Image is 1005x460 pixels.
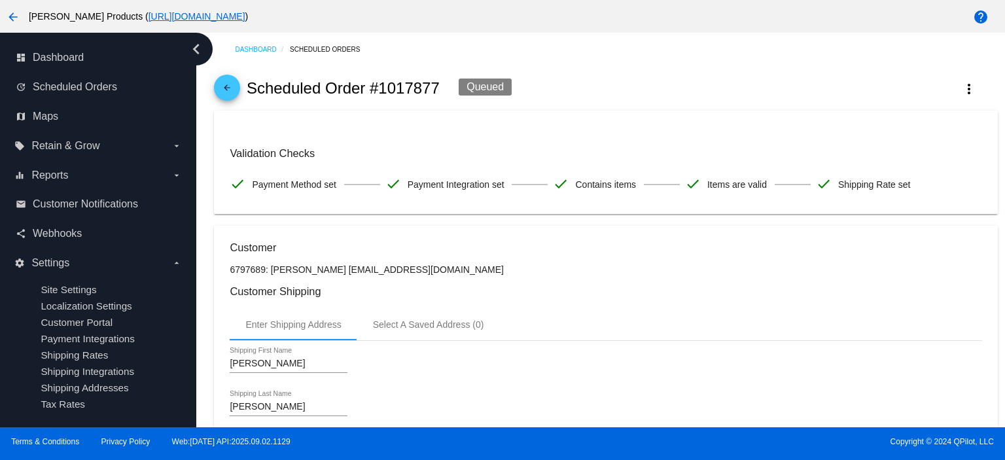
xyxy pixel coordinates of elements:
[41,333,135,344] a: Payment Integrations
[459,79,512,96] div: Queued
[16,194,182,215] a: email Customer Notifications
[16,47,182,68] a: dashboard Dashboard
[16,223,182,244] a: share Webhooks
[230,241,981,254] h3: Customer
[172,437,291,446] a: Web:[DATE] API:2025.09.02.1129
[171,170,182,181] i: arrow_drop_down
[230,285,981,298] h3: Customer Shipping
[230,176,245,192] mat-icon: check
[252,171,336,198] span: Payment Method set
[373,319,484,330] div: Select A Saved Address (0)
[33,198,138,210] span: Customer Notifications
[838,171,911,198] span: Shipping Rate set
[14,258,25,268] i: settings
[11,437,79,446] a: Terms & Conditions
[230,359,347,369] input: Shipping First Name
[41,382,128,393] a: Shipping Addresses
[553,176,569,192] mat-icon: check
[14,170,25,181] i: equalizer
[41,284,96,295] a: Site Settings
[514,437,994,446] span: Copyright © 2024 QPilot, LLC
[33,81,117,93] span: Scheduled Orders
[230,147,981,160] h3: Validation Checks
[575,171,636,198] span: Contains items
[290,39,372,60] a: Scheduled Orders
[41,366,134,377] a: Shipping Integrations
[16,52,26,63] i: dashboard
[16,106,182,127] a: map Maps
[5,9,21,25] mat-icon: arrow_back
[41,349,108,361] a: Shipping Rates
[685,176,701,192] mat-icon: check
[14,141,25,151] i: local_offer
[33,52,84,63] span: Dashboard
[235,39,290,60] a: Dashboard
[707,171,767,198] span: Items are valid
[816,176,832,192] mat-icon: check
[16,199,26,209] i: email
[247,79,440,97] h2: Scheduled Order #1017877
[16,228,26,239] i: share
[16,111,26,122] i: map
[219,83,235,99] mat-icon: arrow_back
[101,437,150,446] a: Privacy Policy
[16,82,26,92] i: update
[41,317,113,328] a: Customer Portal
[31,257,69,269] span: Settings
[33,228,82,239] span: Webhooks
[408,171,504,198] span: Payment Integration set
[41,398,85,410] a: Tax Rates
[961,81,977,97] mat-icon: more_vert
[186,39,207,60] i: chevron_left
[230,264,981,275] p: 6797689: [PERSON_NAME] [EMAIL_ADDRESS][DOMAIN_NAME]
[31,169,68,181] span: Reports
[171,258,182,268] i: arrow_drop_down
[245,319,341,330] div: Enter Shipping Address
[16,77,182,97] a: update Scheduled Orders
[230,402,347,412] input: Shipping Last Name
[171,141,182,151] i: arrow_drop_down
[973,9,989,25] mat-icon: help
[385,176,401,192] mat-icon: check
[31,140,99,152] span: Retain & Grow
[29,11,248,22] span: [PERSON_NAME] Products ( )
[33,111,58,122] span: Maps
[149,11,245,22] a: [URL][DOMAIN_NAME]
[41,300,132,311] a: Localization Settings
